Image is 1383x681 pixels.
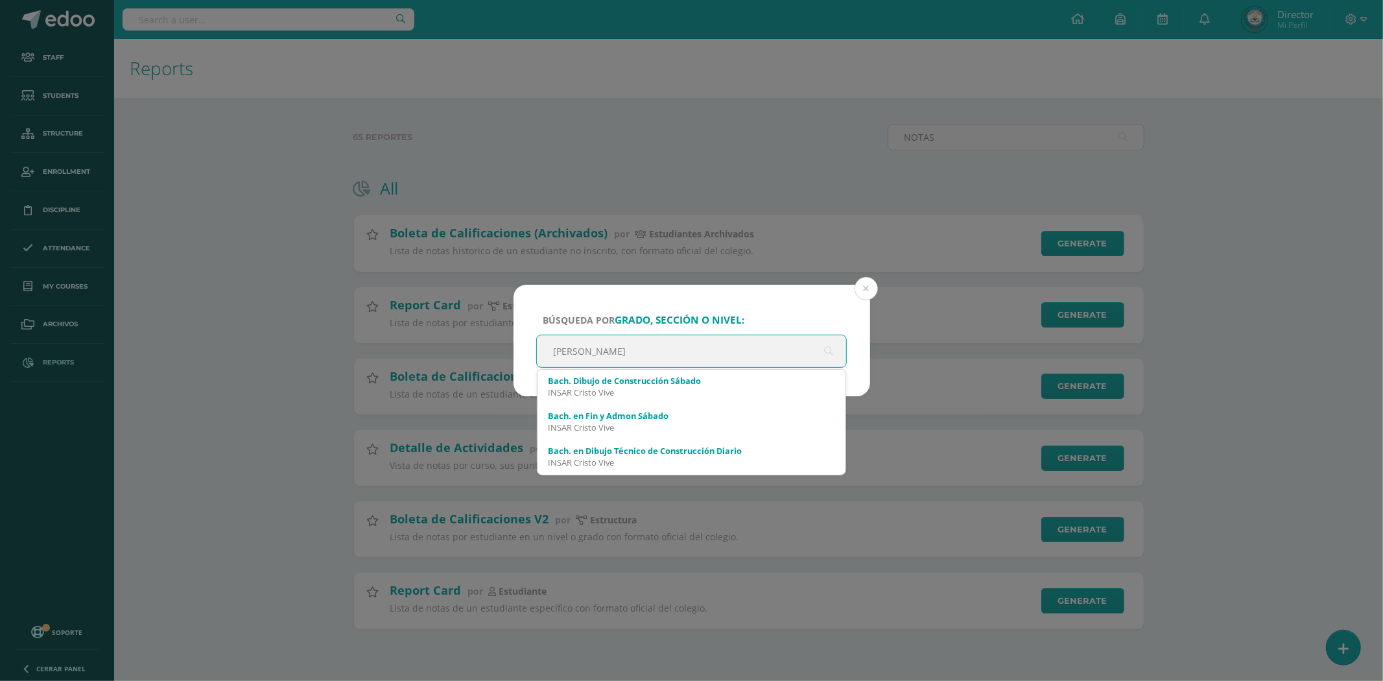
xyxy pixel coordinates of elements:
input: ej. Primero primaria, etc. [537,335,847,367]
button: Close (Esc) [855,277,878,300]
div: Bach. en Fin y Admon Sábado [548,410,836,422]
div: INSAR Cristo Vive [548,387,836,398]
div: INSAR Cristo Vive [548,457,836,468]
div: INSAR Cristo Vive [548,422,836,433]
div: Bach. en Dibujo Técnico de Construcción Diario [548,445,836,457]
strong: grado, sección o nivel: [615,313,744,327]
span: Búsqueda por [543,314,744,326]
div: Bach. Dibujo de Construcción Sábado [548,375,836,387]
